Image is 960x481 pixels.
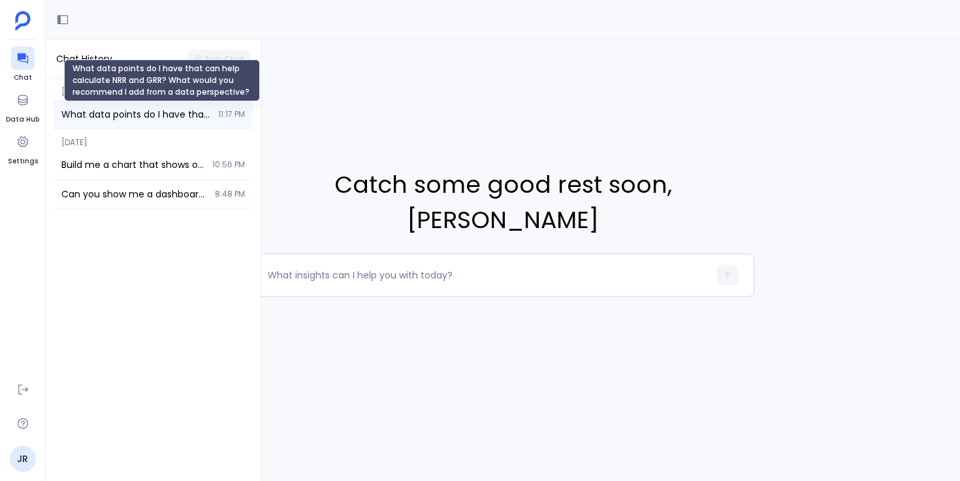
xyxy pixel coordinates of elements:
[61,108,210,121] span: What data points do I have that can help calculate NRR and GRR? What would you recommend I add fr...
[64,59,260,101] div: What data points do I have that can help calculate NRR and GRR? What would you recommend I add fr...
[8,156,38,167] span: Settings
[54,79,253,97] span: [DATE]
[54,129,253,148] span: [DATE]
[212,159,245,170] span: 10:56 PM
[11,46,35,83] a: Chat
[6,88,39,125] a: Data Hub
[15,11,31,31] img: petavue logo
[56,52,112,66] span: Chat History
[8,130,38,167] a: Settings
[10,446,36,472] a: JR
[61,158,204,171] span: Build me a chart that shows our pipeline by AE for Q2, Q3, and Q4
[251,167,754,238] span: Catch some good rest soon , [PERSON_NAME]
[215,189,245,199] span: 8:48 PM
[6,114,39,125] span: Data Hub
[61,188,207,201] span: Can you show me a dashboard of all of our opt-in opportunities and their amounts?
[218,109,245,120] span: 11:17 PM
[11,73,35,83] span: Chat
